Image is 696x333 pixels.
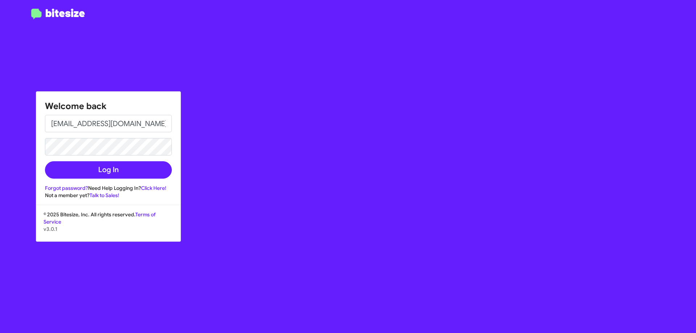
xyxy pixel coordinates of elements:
[45,161,172,179] button: Log In
[36,211,181,241] div: © 2025 Bitesize, Inc. All rights reserved.
[45,185,88,191] a: Forgot password?
[45,192,172,199] div: Not a member yet?
[43,225,173,233] p: v3.0.1
[45,184,172,192] div: Need Help Logging In?
[90,192,119,199] a: Talk to Sales!
[45,115,172,132] input: Email address
[45,100,172,112] h1: Welcome back
[141,185,166,191] a: Click Here!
